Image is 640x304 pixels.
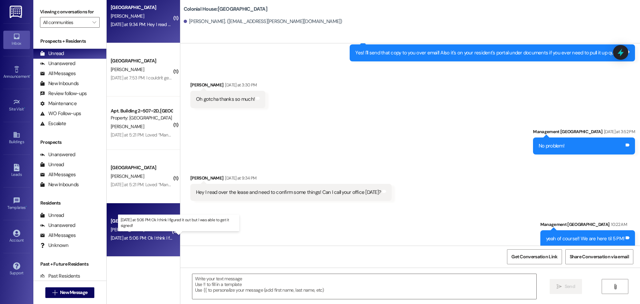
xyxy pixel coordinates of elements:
[111,107,172,114] div: Apt. Building 2~507~2D, [GEOGRAPHIC_DATA]
[111,235,252,241] div: [DATE] at 5:06 PM: Ok I think I figured it out but I was able to get it signed!
[613,284,618,289] i: 
[40,181,79,188] div: New Inbounds
[190,81,265,91] div: [PERSON_NAME]
[40,242,68,249] div: Unknown
[184,18,342,25] div: [PERSON_NAME]. ([EMAIL_ADDRESS][PERSON_NAME][DOMAIN_NAME])
[60,289,87,296] span: New Message
[40,120,66,127] div: Escalate
[111,75,279,81] div: [DATE] at 7:53 PM: I couldn't get it to let me sign in under my email or [PERSON_NAME]'s.
[121,217,237,229] p: [DATE] at 5:06 PM: Ok I think I figured it out but I was able to get it signed!
[43,17,89,28] input: All communities
[30,73,31,78] span: •
[33,139,106,146] div: Prospects
[40,110,81,117] div: WO Follow-ups
[223,81,257,88] div: [DATE] at 3:30 PM
[111,123,144,129] span: [PERSON_NAME]
[602,128,635,135] div: [DATE] at 3:52 PM
[533,128,635,137] div: Management [GEOGRAPHIC_DATA]
[184,6,267,13] b: Colonial House: [GEOGRAPHIC_DATA]
[111,173,144,179] span: [PERSON_NAME]
[3,260,30,278] a: Support
[40,60,75,67] div: Unanswered
[196,96,255,103] div: Oh gotcha thanks so much!
[3,195,30,213] a: Templates •
[40,273,80,280] div: Past Residents
[565,249,633,264] button: Share Conversation via email
[111,114,172,121] div: Property: [GEOGRAPHIC_DATA]
[111,66,144,72] span: [PERSON_NAME]
[546,235,625,242] div: yeah of course!! We are here til 5 PM!
[40,50,64,57] div: Unread
[511,253,557,260] span: Get Conversation Link
[609,221,627,228] div: 10:22 AM
[190,175,392,184] div: [PERSON_NAME]
[26,204,27,209] span: •
[33,200,106,207] div: Residents
[355,49,624,56] div: Yes! I'll send that copy to you over email! Also it's on your resident's portal under documents i...
[111,182,279,188] div: [DATE] at 5:21 PM: Loved “Management [GEOGRAPHIC_DATA] ([GEOGRAPHIC_DATA]): .”
[10,6,23,18] img: ResiDesk Logo
[111,4,172,11] div: [GEOGRAPHIC_DATA]
[565,283,575,290] span: Send
[33,38,106,45] div: Prospects + Residents
[92,20,96,25] i: 
[52,290,57,295] i: 
[3,162,30,180] a: Leads
[111,164,172,171] div: [GEOGRAPHIC_DATA]
[111,57,172,64] div: [GEOGRAPHIC_DATA]
[111,132,279,138] div: [DATE] at 5:21 PM: Loved “Management [GEOGRAPHIC_DATA] ([GEOGRAPHIC_DATA]): .”
[40,7,100,17] label: Viewing conversations for
[550,279,582,294] button: Send
[111,13,144,19] span: [PERSON_NAME]
[111,227,144,233] span: [PERSON_NAME]
[539,142,564,149] div: No problem!
[40,171,76,178] div: All Messages
[3,31,30,49] a: Inbox
[111,21,317,27] div: [DATE] at 9:34 PM: Hey I read over the lease and need to confirm some things! Can I call your off...
[223,175,256,182] div: [DATE] at 9:34 PM
[196,189,381,196] div: Hey I read over the lease and need to confirm some things! Can I call your office [DATE]?
[40,161,64,168] div: Unread
[40,80,79,87] div: New Inbounds
[3,129,30,147] a: Buildings
[540,221,635,230] div: Management [GEOGRAPHIC_DATA]
[33,261,106,268] div: Past + Future Residents
[111,218,172,225] div: [GEOGRAPHIC_DATA]
[24,106,25,110] span: •
[40,70,76,77] div: All Messages
[40,222,75,229] div: Unanswered
[3,228,30,246] a: Account
[507,249,562,264] button: Get Conversation Link
[557,284,562,289] i: 
[570,253,629,260] span: Share Conversation via email
[40,90,87,97] div: Review follow-ups
[45,287,95,298] button: New Message
[40,100,77,107] div: Maintenance
[40,212,64,219] div: Unread
[40,232,76,239] div: All Messages
[40,151,75,158] div: Unanswered
[3,96,30,114] a: Site Visit •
